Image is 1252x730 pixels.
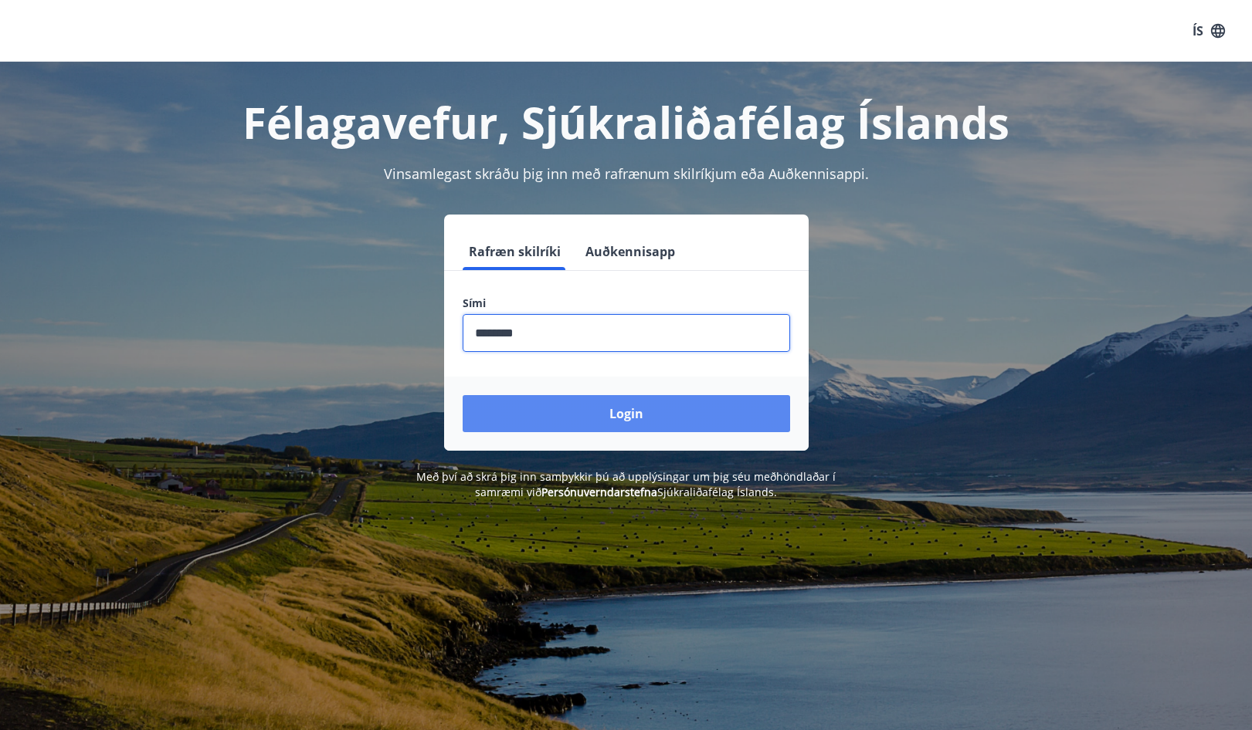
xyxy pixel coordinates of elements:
span: Vinsamlegast skráðu þig inn með rafrænum skilríkjum eða Auðkennisappi. [384,164,869,183]
a: Persónuverndarstefna [541,485,657,499]
span: Með því að skrá þig inn samþykkir þú að upplýsingar um þig séu meðhöndlaðar í samræmi við Sjúkral... [416,469,836,499]
button: Login [463,395,790,432]
button: Auðkennisapp [579,233,681,270]
label: Sími [463,296,790,311]
button: ÍS [1184,17,1233,45]
h1: Félagavefur, Sjúkraliðafélag Íslands [89,93,1164,151]
button: Rafræn skilríki [463,233,567,270]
